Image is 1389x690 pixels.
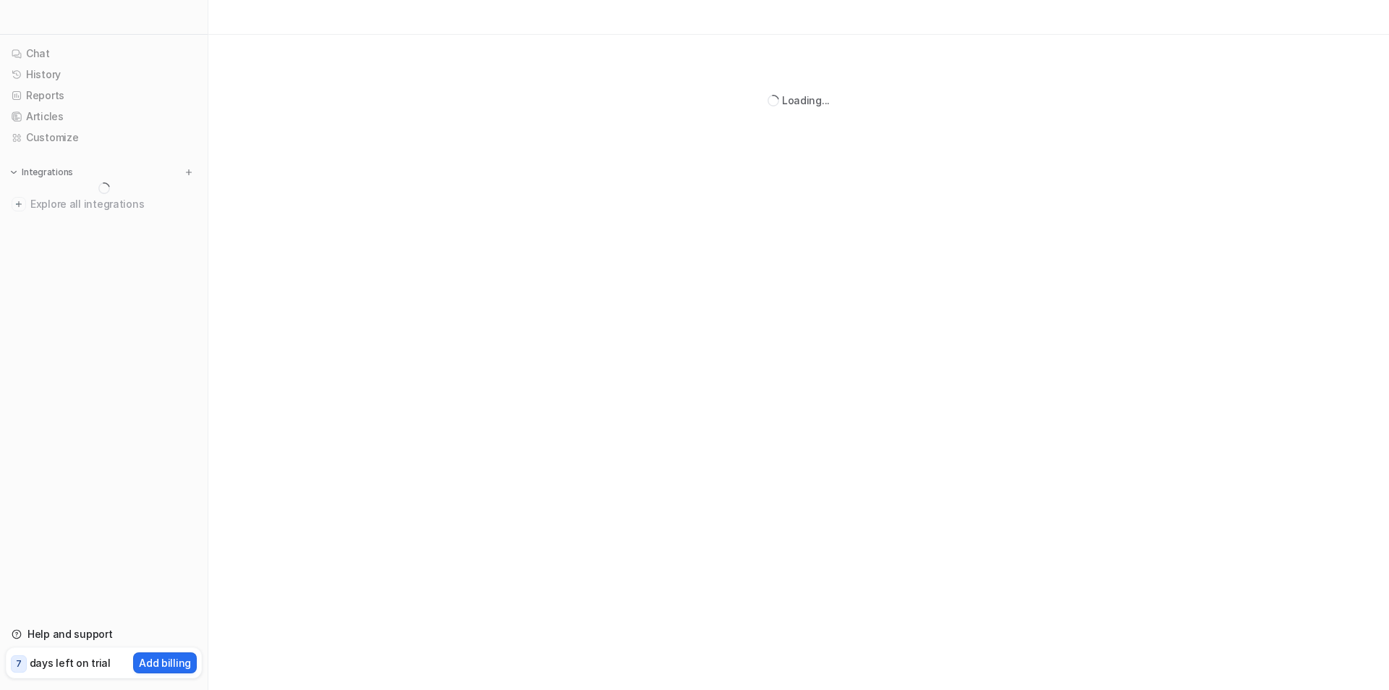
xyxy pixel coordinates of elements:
[22,167,73,178] p: Integrations
[16,657,22,670] p: 7
[6,106,202,127] a: Articles
[782,93,830,108] div: Loading...
[6,43,202,64] a: Chat
[30,193,196,216] span: Explore all integrations
[6,85,202,106] a: Reports
[6,624,202,644] a: Help and support
[9,167,19,177] img: expand menu
[6,165,77,180] button: Integrations
[6,127,202,148] a: Customize
[12,197,26,211] img: explore all integrations
[6,194,202,214] a: Explore all integrations
[30,655,111,670] p: days left on trial
[139,655,191,670] p: Add billing
[133,652,197,673] button: Add billing
[184,167,194,177] img: menu_add.svg
[6,64,202,85] a: History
